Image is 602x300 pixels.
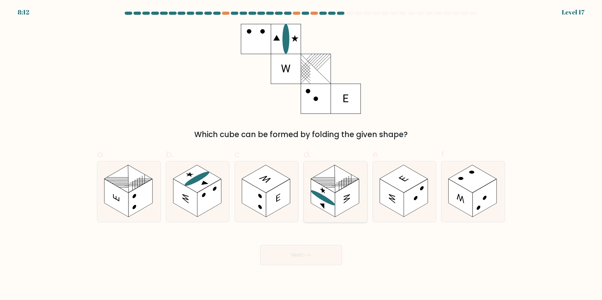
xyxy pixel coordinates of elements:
[562,8,584,17] div: Level 17
[101,129,501,140] div: Which cube can be formed by folding the given shape?
[372,148,379,160] span: e.
[18,8,29,17] div: 8:12
[304,148,311,160] span: d.
[260,245,342,265] button: Next
[166,148,173,160] span: b.
[235,148,241,160] span: c.
[441,148,446,160] span: f.
[97,148,105,160] span: a.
